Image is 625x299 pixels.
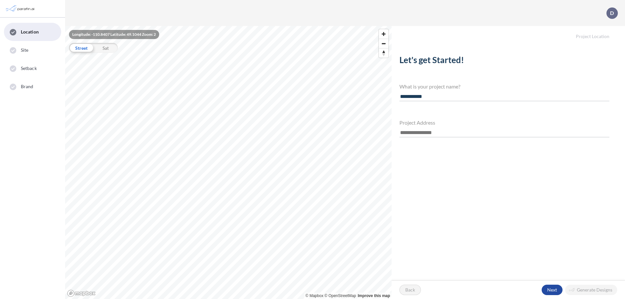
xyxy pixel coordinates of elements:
[325,293,356,298] a: OpenStreetMap
[65,26,392,299] canvas: Map
[392,26,625,39] h5: Project Location
[379,48,388,58] button: Reset bearing to north
[399,55,609,68] h2: Let's get Started!
[69,30,159,39] div: Longitude: -110.8407 Latitude: 49.1044 Zoom: 2
[21,29,39,35] span: Location
[399,119,609,126] h4: Project Address
[547,287,557,293] p: Next
[21,47,28,53] span: Site
[21,65,37,72] span: Setback
[358,293,390,298] a: Improve this map
[399,83,609,89] h4: What is your project name?
[379,29,388,39] button: Zoom in
[5,3,36,15] img: Parafin
[306,293,324,298] a: Mapbox
[93,43,118,53] div: Sat
[610,10,614,16] p: D
[67,290,96,297] a: Mapbox homepage
[21,83,34,90] span: Brand
[69,43,93,53] div: Street
[542,285,562,295] button: Next
[379,39,388,48] button: Zoom out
